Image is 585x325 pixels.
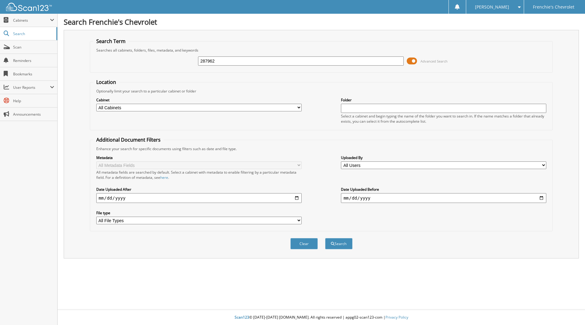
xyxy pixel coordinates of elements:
[341,97,546,103] label: Folder
[93,136,164,143] legend: Additional Document Filters
[64,17,579,27] h1: Search Frenchie's Chevrolet
[13,31,53,36] span: Search
[96,170,302,180] div: All metadata fields are searched by default. Select a cabinet with metadata to enable filtering b...
[96,97,302,103] label: Cabinet
[93,48,550,53] div: Searches all cabinets, folders, files, metadata, and keywords
[96,155,302,160] label: Metadata
[475,5,509,9] span: [PERSON_NAME]
[533,5,574,9] span: Frenchie's Chevrolet
[96,187,302,192] label: Date Uploaded After
[13,112,54,117] span: Announcements
[93,146,550,151] div: Enhance your search for specific documents using filters such as date and file type.
[341,155,546,160] label: Uploaded By
[93,38,129,45] legend: Search Term
[93,79,119,85] legend: Location
[160,175,168,180] a: here
[13,45,54,50] span: Scan
[58,310,585,325] div: © [DATE]-[DATE] [DOMAIN_NAME]. All rights reserved | appg02-scan123-com |
[13,85,50,90] span: User Reports
[13,71,54,77] span: Bookmarks
[385,315,408,320] a: Privacy Policy
[96,210,302,215] label: File type
[13,18,50,23] span: Cabinets
[13,58,54,63] span: Reminders
[341,193,546,203] input: end
[96,193,302,203] input: start
[13,98,54,103] span: Help
[235,315,249,320] span: Scan123
[93,88,550,94] div: Optionally limit your search to a particular cabinet or folder
[555,296,585,325] iframe: Chat Widget
[6,3,52,11] img: scan123-logo-white.svg
[420,59,448,63] span: Advanced Search
[325,238,353,249] button: Search
[341,114,546,124] div: Select a cabinet and begin typing the name of the folder you want to search in. If the name match...
[290,238,318,249] button: Clear
[341,187,546,192] label: Date Uploaded Before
